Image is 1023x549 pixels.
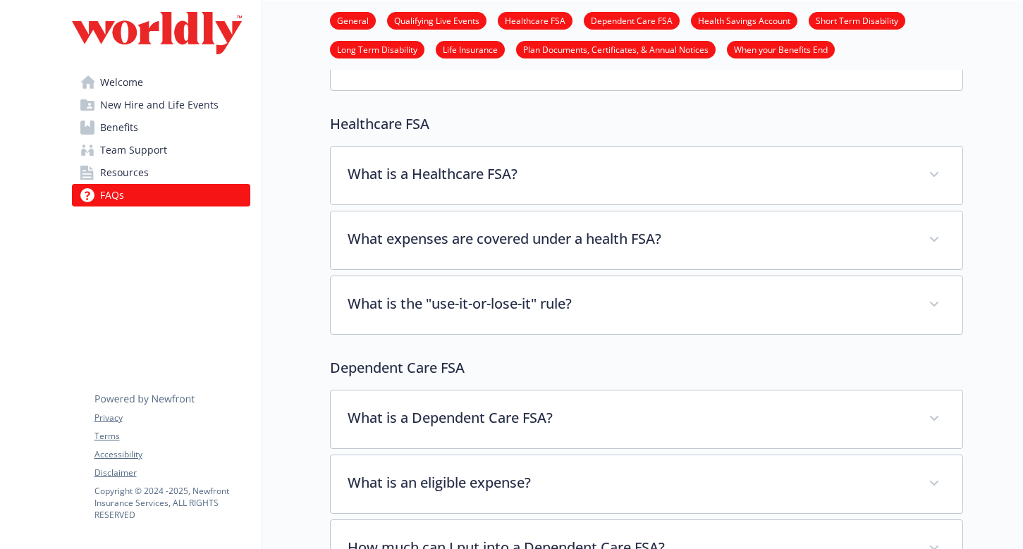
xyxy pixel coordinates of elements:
[331,455,962,513] div: What is an eligible expense?
[72,139,250,161] a: Team Support
[348,407,912,428] p: What is a Dependent Care FSA?
[72,94,250,116] a: New Hire and Life Events
[727,42,835,56] a: When your Benefits End
[72,184,250,206] a: FAQs
[809,13,905,27] a: Short Term Disability
[100,184,124,206] span: FAQs
[498,13,572,27] a: Healthcare FSA
[330,113,963,135] p: Healthcare FSA
[348,293,912,314] p: What is the "use-it-or-lose-it" rule?
[100,94,219,116] span: New Hire and Life Events
[584,13,680,27] a: Dependent Care FSA
[330,357,963,378] p: Dependent Care FSA
[331,211,962,269] div: What expenses are covered under a health FSA?
[331,276,962,334] div: What is the "use-it-or-lose-it" rule?
[691,13,797,27] a: Health Savings Account
[94,448,250,461] a: Accessibility
[387,13,486,27] a: Qualifying Live Events
[72,161,250,184] a: Resources
[348,472,912,493] p: What is an eligible expense?
[72,71,250,94] a: Welcome
[100,71,143,94] span: Welcome
[330,42,424,56] a: Long Term Disability
[436,42,505,56] a: Life Insurance
[516,42,716,56] a: Plan Documents, Certificates, & Annual Notices
[72,116,250,139] a: Benefits
[348,228,912,249] p: What expenses are covered under a health FSA?
[100,161,149,184] span: Resources
[331,147,962,204] div: What is a Healthcare FSA?
[94,485,250,521] p: Copyright © 2024 - 2025 , Newfront Insurance Services, ALL RIGHTS RESERVED
[100,116,138,139] span: Benefits
[94,467,250,479] a: Disclaimer
[348,164,912,185] p: What is a Healthcare FSA?
[330,13,376,27] a: General
[94,430,250,443] a: Terms
[94,412,250,424] a: Privacy
[331,390,962,448] div: What is a Dependent Care FSA?
[100,139,167,161] span: Team Support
